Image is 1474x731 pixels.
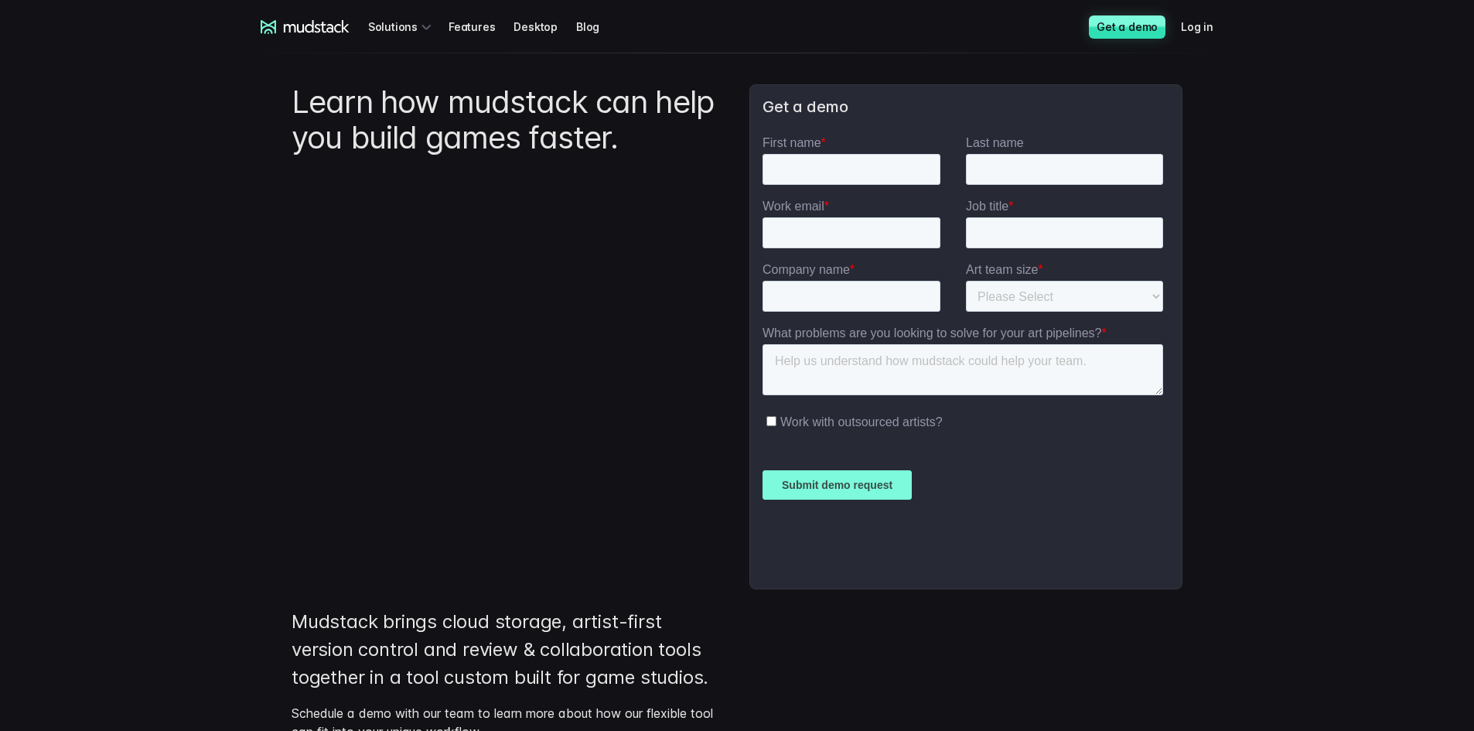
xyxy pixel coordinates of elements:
iframe: YouTube video player [292,174,725,418]
a: Get a demo [1089,15,1165,39]
a: Desktop [514,12,576,41]
h3: Get a demo [763,97,1169,117]
a: mudstack logo [261,20,350,34]
a: Blog [576,12,618,41]
p: Mudstack brings cloud storage, artist-first version control and review & collaboration tools toge... [292,608,728,692]
a: Log in [1181,12,1232,41]
div: Solutions [368,12,436,41]
a: Features [449,12,514,41]
h1: Learn how mudstack can help you build games faster. [292,84,725,155]
iframe: Form 2 [763,135,1169,576]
